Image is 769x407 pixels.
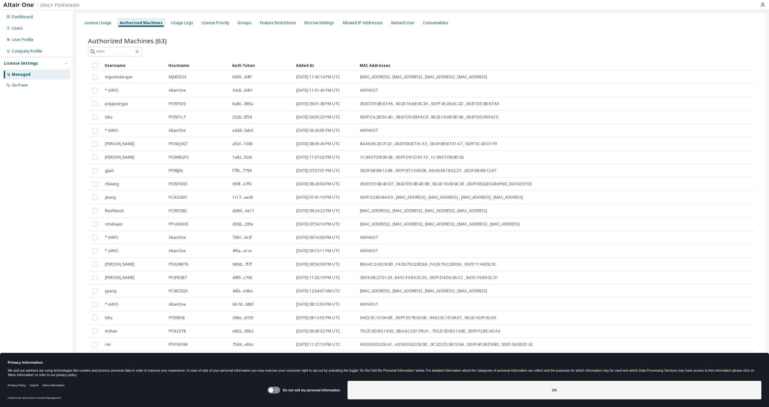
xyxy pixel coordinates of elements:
[423,20,448,25] div: Consumables
[169,115,186,120] span: PF35F1L7
[88,36,167,45] span: Authorized Machines (63)
[169,168,183,173] span: PF38JJVL
[105,101,128,106] span: pvijayvargya
[360,275,498,280] span: 38:F3:AB:27:51:29 , 84:5C:F3:B3:3C:55 , 00:FF:D4:DA:0A:CC , 84:5C:F3:B3:3C:51
[169,182,187,187] span: PF35FHDD
[296,168,340,173] span: [DATE] 07:37:01 PM UTC
[342,20,383,25] div: Allowed IP Addresses
[296,235,340,240] span: [DATE] 09:16:00 PM UTC
[296,262,340,267] span: [DATE] 06:56:39 PM UTC
[296,248,340,253] span: [DATE] 06:12:11 PM UTC
[360,115,498,120] span: 00:FF:CA:2B:5A:4D , 38:87:D5:09:F4:C9 , 90:2E:16:AB:9D:46 , 38:87:D5:09:F4:C5
[105,275,135,280] span: [PERSON_NAME]
[105,155,135,160] span: [PERSON_NAME]
[12,26,23,31] div: Users
[296,342,340,347] span: [DATE] 11:27:13 PM UTC
[232,248,252,253] span: 4f6a...a1ce
[296,195,340,200] span: [DATE] 07:41:10 PM UTC
[360,182,531,187] span: 38:87:D5:0B:4D:07 , 38:87:D5:0B:4D:0B , 90:2E:16:AB:9C:3E , 00:FF:E6:[GEOGRAPHIC_DATA]:07:03
[169,88,186,93] span: AltairOne
[105,128,118,133] span: * (ANY)
[105,168,114,173] span: gjain
[169,155,189,160] span: PF2WBQPZ
[169,275,187,280] span: PF2PB2B7
[360,60,684,70] div: MAC Addresses
[169,342,187,347] span: PF3YWS96
[232,208,254,213] span: dd60...4a17
[296,115,340,120] span: [DATE] 04:55:20 PM UTC
[296,75,340,80] span: [DATE] 11:43:14 PM UTC
[12,14,33,19] div: Dashboard
[169,208,187,213] span: PC0RZ08C
[168,60,227,70] div: Hostname
[105,141,135,146] span: [PERSON_NAME]
[12,72,31,77] div: Managed
[360,342,533,347] span: A0:59:50:E2:DE:A1 , A0:59:50:E2:DE:9D , 9C:2D:CD:06:10:4A , 00:FF:6F:38:D9:B0 , 00:E1:50:00:01:42
[105,195,116,200] span: ykang
[232,88,253,93] span: 34c8...30b1
[296,302,340,307] span: [DATE] 08:12:50 PM UTC
[12,37,33,42] div: User Profile
[105,75,133,80] span: mgovindarajan
[296,101,340,106] span: [DATE] 09:31:48 PM UTC
[360,262,496,267] span: 88:A4:C2:A0:26:9D , F4:26:79:22:B0:E6 , F4:26:79:22:B0:EA , 00:FF:11:A8:DE:3C
[105,342,111,347] span: rlei
[296,182,340,187] span: [DATE] 08:29:00 PM UTC
[232,168,252,173] span: f7fb...7794
[238,20,252,25] div: Groups
[169,195,187,200] span: PC0UL8XY
[169,262,188,267] span: PF3G9MTK
[260,20,296,25] div: Feature Restrictions
[169,141,187,146] span: PF39QSKZ
[232,315,253,320] span: 288e...d725
[105,88,118,93] span: * (ANY)
[105,115,113,120] span: tzhu
[169,101,186,106] span: PF35F3V3
[296,60,355,70] div: Added At
[169,235,186,240] span: AltairOne
[296,208,340,213] span: [DATE] 09:24:22 PM UTC
[360,222,520,227] span: [MAC_ADDRESS] , [MAC_ADDRESS] , [MAC_ADDRESS] , [MAC_ADDRESS] , [MAC_ADDRESS]
[232,235,252,240] span: 7381...0c2f
[169,248,186,253] span: AltairOne
[232,115,252,120] span: c328...5f59
[296,155,340,160] span: [DATE] 11:07:02 PM UTC
[296,128,340,133] span: [DATE] 03:42:05 PM UTC
[232,342,254,347] span: 75d4...ebbc
[296,289,341,294] span: [DATE] 12:04:07 AM UTC
[232,75,253,80] span: b691...84f1
[232,155,252,160] span: 1a82...f2cb
[169,289,188,294] span: PC0KCEQS
[105,60,163,70] div: Username
[105,329,117,334] span: mzhao
[12,49,42,54] div: Company Profile
[296,315,340,320] span: [DATE] 08:13:55 PM UTC
[232,289,253,294] span: 46fa...edbe
[3,2,83,8] img: Altair One
[232,222,253,227] span: d392...c95e
[105,248,118,253] span: * (ANY)
[84,20,111,25] div: License Usage
[4,61,38,66] div: License Settings
[232,302,253,307] span: bb7d...08bf
[169,222,188,227] span: PF1AWGVS
[360,88,378,93] span: ANYHOST
[12,83,28,88] div: On Prem
[360,141,497,146] span: 84:A9:38:2E:CF:23 , 28:DF:EB:B7:31:A3 , 28:DF:EB:B7:31:A7 , 00:FF:3C:43:D1:F9
[360,289,487,294] span: [MAC_ADDRESS] , [MAC_ADDRESS] , [MAC_ADDRESS] , [MAC_ADDRESS]
[360,329,500,334] span: 70:CD:0D:B2:14:92 , 88:A4:C2:D1:F8:A1 , 70:CD:0D:B2:14:8E , 00:FF:F2:BC:A5:A4
[296,88,340,93] span: [DATE] 11:31:43 PM UTC
[360,195,523,200] span: 00:FF:32:BD:BA:D3 , [MAC_ADDRESS] , [MAC_ADDRESS] , [MAC_ADDRESS] , [MAC_ADDRESS]
[105,262,135,267] span: [PERSON_NAME]
[232,101,253,106] span: ba8c...885a
[232,262,252,267] span: 9d0d...7f7f
[232,182,251,187] span: 659f...e7f9
[360,302,378,307] span: ANYHOST
[232,275,252,280] span: d9f3...c700
[296,329,340,334] span: [DATE] 06:45:32 PM UTC
[296,275,340,280] span: [DATE] 11:02:19 PM UTC
[171,20,193,25] div: Usage Logs
[105,302,118,307] span: * (ANY)
[201,20,229,25] div: License Priority
[360,155,464,160] span: 1C:99:57:D8:9D:8E , 00:FF:D9:1D:81:13 , 1C:99:57:D8:9D:92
